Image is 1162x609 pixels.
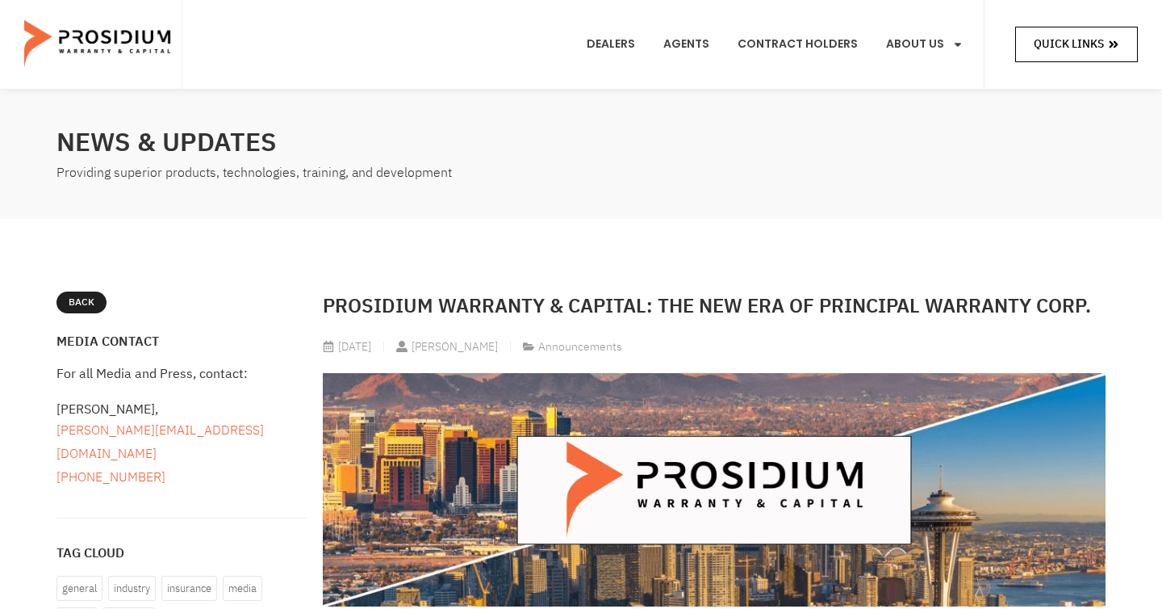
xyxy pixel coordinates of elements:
[575,15,976,74] nav: Menu
[69,294,94,312] span: Back
[396,337,498,357] a: [PERSON_NAME]
[538,338,622,355] span: Announcements
[223,576,262,601] a: Media
[408,337,498,357] span: [PERSON_NAME]
[1015,27,1138,61] a: Quick Links
[56,400,307,489] div: [PERSON_NAME],
[323,337,371,357] a: [DATE]
[56,123,573,162] h2: News & Updates
[323,292,1106,321] h2: Prosidium Warranty & Capital: The New Era of Principal Warranty Corp.
[338,338,371,355] time: [DATE]
[56,364,307,384] div: For all Media and Press, contact:
[56,421,264,464] a: [PERSON_NAME][EMAIL_ADDRESS][DOMAIN_NAME]
[56,292,107,314] a: Back
[108,576,156,601] a: Industry
[56,468,165,487] a: [PHONE_NUMBER]
[56,547,307,560] h4: Tag Cloud
[575,15,647,74] a: Dealers
[651,15,721,74] a: Agents
[725,15,870,74] a: Contract Holders
[1034,34,1104,54] span: Quick Links
[874,15,976,74] a: About Us
[161,576,217,601] a: Insurance
[56,162,573,185] div: Providing superior products, technologies, training, and development
[56,576,102,601] a: General
[56,335,307,348] h4: Media Contact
